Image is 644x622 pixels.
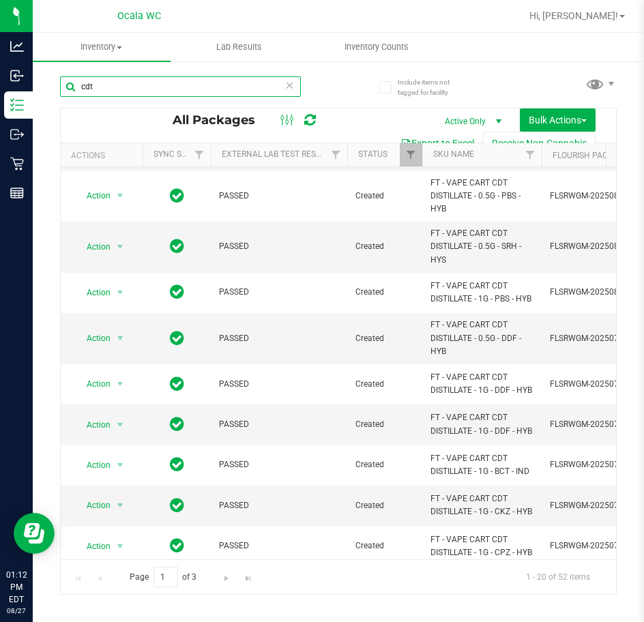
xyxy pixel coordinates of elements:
span: In Sync [170,415,184,434]
p: 01:12 PM EDT [6,569,27,606]
span: FT - VAPE CART CDT DISTILLATE - 0.5G - SRH - HYS [430,227,533,267]
input: Search Package ID, Item Name, SKU, Lot or Part Number... [60,76,301,97]
span: select [112,283,129,302]
span: Action [74,186,111,205]
span: In Sync [170,455,184,474]
inline-svg: Inventory [10,98,24,112]
span: PASSED [219,332,339,345]
input: 1 [153,567,178,588]
span: Created [355,378,414,391]
span: In Sync [170,329,184,348]
span: Action [74,237,111,256]
span: select [112,329,129,348]
a: Go to the last page [238,567,258,585]
span: Ocala WC [117,10,161,22]
span: In Sync [170,536,184,555]
span: PASSED [219,458,339,471]
span: In Sync [170,186,184,205]
a: Filter [188,143,211,166]
span: select [112,456,129,475]
a: External Lab Test Result [222,149,329,159]
span: Include items not tagged for facility [398,77,466,98]
inline-svg: Reports [10,186,24,200]
a: Filter [519,143,542,166]
span: Hi, [PERSON_NAME]! [529,10,618,21]
span: In Sync [170,496,184,515]
span: Lab Results [198,41,280,53]
span: Created [355,499,414,512]
span: FT - VAPE CART CDT DISTILLATE - 1G - DDF - HYB [430,411,533,437]
span: select [112,537,129,556]
a: Flourish Package ID [553,151,639,160]
span: FT - VAPE CART CDT DISTILLATE - 1G - BCT - IND [430,452,533,478]
span: PASSED [219,418,339,431]
span: In Sync [170,374,184,394]
span: select [112,186,129,205]
a: Filter [325,143,347,166]
button: Bulk Actions [520,108,596,132]
span: FT - VAPE CART CDT DISTILLATE - 1G - PBS - HYB [430,280,533,306]
inline-svg: Analytics [10,40,24,53]
button: Export to Excel [392,132,483,155]
span: Inventory [33,41,171,53]
div: Actions [71,151,137,160]
span: PASSED [219,378,339,391]
span: All Packages [173,113,269,128]
span: Page of 3 [118,567,208,588]
span: FT - VAPE CART CDT DISTILLATE - 0.5G - PBS - HYB [430,177,533,216]
span: select [112,496,129,515]
inline-svg: Retail [10,157,24,171]
button: Receive Non-Cannabis [483,132,596,155]
a: Go to the next page [217,567,237,585]
span: FT - VAPE CART CDT DISTILLATE - 1G - CKZ - HYB [430,492,533,518]
p: 08/27 [6,606,27,616]
span: Created [355,458,414,471]
span: Action [74,374,111,394]
span: FT - VAPE CART CDT DISTILLATE - 1G - CPZ - HYB [430,533,533,559]
span: In Sync [170,237,184,256]
span: FT - VAPE CART CDT DISTILLATE - 0.5G - DDF - HYB [430,319,533,358]
span: Created [355,539,414,552]
span: PASSED [219,286,339,299]
span: PASSED [219,190,339,203]
inline-svg: Inbound [10,69,24,83]
span: Created [355,190,414,203]
span: Action [74,496,111,515]
iframe: Resource center [14,513,55,554]
a: Sync Status [153,149,206,159]
span: Inventory Counts [326,41,427,53]
a: Inventory [33,33,171,61]
a: SKU Name [433,149,474,159]
span: FT - VAPE CART CDT DISTILLATE - 1G - DDF - HYB [430,371,533,397]
span: Clear [285,76,295,94]
span: PASSED [219,240,339,253]
span: PASSED [219,499,339,512]
span: Action [74,329,111,348]
span: Action [74,456,111,475]
span: Created [355,286,414,299]
span: In Sync [170,282,184,301]
span: Created [355,332,414,345]
a: Lab Results [171,33,308,61]
span: Created [355,418,414,431]
a: Inventory Counts [308,33,445,61]
span: select [112,374,129,394]
span: select [112,415,129,434]
span: Action [74,537,111,556]
span: Created [355,240,414,253]
a: Status [358,149,387,159]
inline-svg: Outbound [10,128,24,141]
span: PASSED [219,539,339,552]
span: Action [74,415,111,434]
span: 1 - 20 of 52 items [515,567,601,587]
span: Bulk Actions [529,115,587,125]
a: Filter [400,143,422,166]
span: Action [74,283,111,302]
span: select [112,237,129,256]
